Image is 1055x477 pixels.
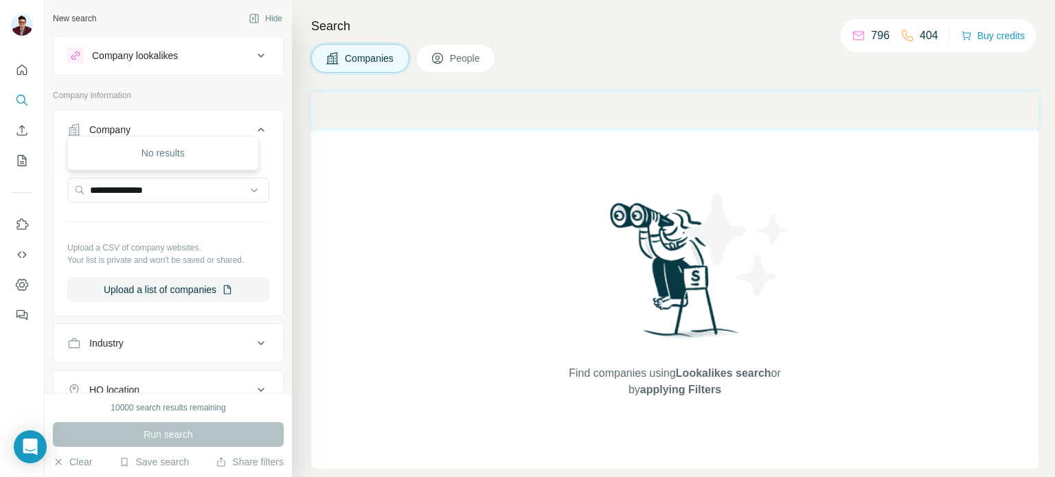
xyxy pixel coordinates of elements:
[11,88,33,113] button: Search
[675,183,799,307] img: Surfe Illustration - Stars
[89,123,131,137] div: Company
[67,277,269,302] button: Upload a list of companies
[53,12,96,25] div: New search
[67,242,269,254] p: Upload a CSV of company websites.
[89,383,139,397] div: HQ location
[11,303,33,327] button: Feedback
[216,455,284,469] button: Share filters
[345,51,395,65] span: Companies
[54,373,283,406] button: HQ location
[565,365,784,398] span: Find companies using or by
[676,367,771,379] span: Lookalikes search
[11,212,33,237] button: Use Surfe on LinkedIn
[53,455,92,469] button: Clear
[11,58,33,82] button: Quick start
[11,14,33,36] img: Avatar
[450,51,481,65] span: People
[11,118,33,143] button: Enrich CSV
[119,455,189,469] button: Save search
[92,49,178,62] div: Company lookalikes
[920,27,938,44] p: 404
[53,89,284,102] p: Company information
[14,430,47,463] div: Open Intercom Messenger
[54,39,283,72] button: Company lookalikes
[961,26,1025,45] button: Buy credits
[11,272,33,297] button: Dashboard
[311,16,1039,36] h4: Search
[54,113,283,152] button: Company
[640,384,721,395] span: applying Filters
[111,402,225,414] div: 10000 search results remaining
[89,336,124,350] div: Industry
[11,148,33,173] button: My lists
[54,327,283,360] button: Industry
[871,27,889,44] p: 796
[67,254,269,266] p: Your list is private and won't be saved or shared.
[239,8,292,29] button: Hide
[311,92,1039,128] iframe: Banner
[71,139,256,167] div: No results
[11,242,33,267] button: Use Surfe API
[604,199,747,352] img: Surfe Illustration - Woman searching with binoculars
